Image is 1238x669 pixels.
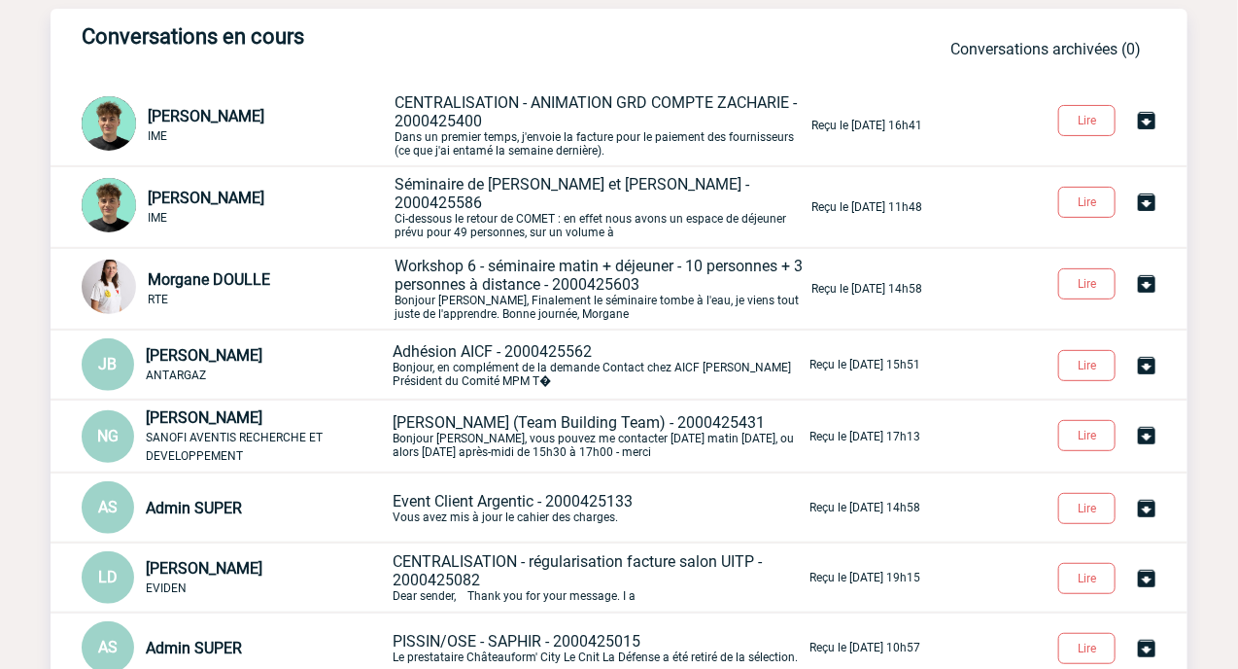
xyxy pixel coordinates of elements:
img: 131612-0.png [82,96,136,151]
div: Conversation privée : Client - Agence [82,178,391,236]
button: Lire [1058,268,1116,299]
a: Conversations archivées (0) [950,40,1141,58]
span: CENTRALISATION - ANIMATION GRD COMPTE ZACHARIE - 2000425400 [395,93,797,130]
p: Bonjour, en complément de la demande Contact chez AICF [PERSON_NAME] Président du Comité MPM T� [393,342,806,388]
a: LD [PERSON_NAME] EVIDEN CENTRALISATION - régularisation facture salon UITP - 2000425082Dear sende... [82,567,920,585]
p: Reçu le [DATE] 11h48 [811,200,922,214]
p: Vous avez mis à jour le cahier des charges. [393,492,806,524]
p: Reçu le [DATE] 14h58 [809,501,920,514]
span: PISSIN/OSE - SAPHIR - 2000425015 [393,632,640,651]
div: Conversation privée : Client - Agence [82,481,389,534]
img: 131612-0.png [82,178,136,232]
span: ANTARGAZ [146,369,206,382]
a: Lire [1043,638,1135,656]
p: Bonjour [PERSON_NAME], Finalement le séminaire tombe à l'eau, je viens tout juste de l'apprendre.... [395,257,808,321]
span: [PERSON_NAME] [146,346,262,365]
p: Reçu le [DATE] 16h41 [811,119,922,132]
a: Lire [1043,273,1135,292]
p: Dans un premier temps, j'envoie la facture pour le paiement des fournisseurs (ce que j'ai entamé ... [395,93,808,158]
img: Archiver la conversation [1135,424,1158,447]
span: Admin SUPER [146,639,242,657]
span: NG [97,427,119,445]
a: [PERSON_NAME] IME Séminaire de [PERSON_NAME] et [PERSON_NAME] - 2000425586Ci-dessous le retour de... [82,196,922,215]
a: NG [PERSON_NAME] SANOFI AVENTIS RECHERCHE ET DEVELOPPEMENT [PERSON_NAME] (Team Building Team) - 2... [82,426,920,444]
p: Le prestataire Châteauform' City Le Cnit La Défense a été retiré de la sélection. [393,632,806,664]
img: Archiver la conversation [1135,637,1158,660]
span: Séminaire de [PERSON_NAME] et [PERSON_NAME] - 2000425586 [395,175,749,212]
button: Lire [1058,420,1116,451]
a: Lire [1043,498,1135,516]
button: Lire [1058,187,1116,218]
button: Lire [1058,563,1116,594]
span: [PERSON_NAME] [148,107,264,125]
span: Morgane DOULLE [148,270,270,289]
p: Bonjour [PERSON_NAME], vous pouvez me contacter [DATE] matin [DATE], ou alors [DATE] après-midi d... [393,413,806,459]
div: Conversation privée : Client - Agence [82,408,389,464]
img: Archiver la conversation [1135,567,1158,590]
span: LD [98,568,118,586]
img: Archiver la conversation [1135,497,1158,520]
div: Conversation privée : Client - Agence [82,96,391,155]
a: AS Admin SUPER Event Client Argentic - 2000425133Vous avez mis à jour le cahier des charges. Reçu... [82,497,920,515]
img: Archiver la conversation [1135,191,1158,214]
a: Lire [1043,355,1135,373]
a: JB [PERSON_NAME] ANTARGAZ Adhésion AICF - 2000425562Bonjour, en complément de la demande Contact ... [82,354,920,372]
p: Reçu le [DATE] 14h58 [811,282,922,296]
span: SANOFI AVENTIS RECHERCHE ET DEVELOPPEMENT [146,431,323,463]
a: Lire [1043,568,1135,586]
a: Morgane DOULLE RTE Workshop 6 - séminaire matin + déjeuner - 10 personnes + 3 personnes à distanc... [82,278,922,297]
p: Reçu le [DATE] 19h15 [809,571,920,584]
span: AS [98,498,118,516]
div: Conversation privée : Client - Agence [82,551,389,604]
div: Conversation privée : Client - Agence [82,338,389,391]
div: Conversation privée : Client - Agence [82,260,391,318]
h3: Conversations en cours [82,24,665,49]
p: Reçu le [DATE] 15h51 [809,358,920,371]
a: Lire [1043,110,1135,128]
span: IME [148,211,167,225]
button: Lire [1058,350,1116,381]
span: Adhésion AICF - 2000425562 [393,342,592,361]
img: Archiver la conversation [1135,109,1158,132]
span: AS [98,638,118,656]
button: Lire [1058,105,1116,136]
span: Admin SUPER [146,499,242,517]
p: Reçu le [DATE] 10h57 [809,641,920,654]
img: Archiver la conversation [1135,272,1158,296]
p: Dear sender, Thank you for your message. I a [393,552,806,603]
span: Workshop 6 - séminaire matin + déjeuner - 10 personnes + 3 personnes à distance - 2000425603 [395,257,803,294]
span: CENTRALISATION - régularisation facture salon UITP - 2000425082 [393,552,762,589]
img: Archiver la conversation [1135,354,1158,377]
p: Ci-dessous le retour de COMET : en effet nous avons un espace de déjeuner prévu pour 49 personnes... [395,175,808,239]
a: Lire [1043,192,1135,210]
button: Lire [1058,633,1116,664]
button: Lire [1058,493,1116,524]
span: RTE [148,293,168,306]
a: Lire [1043,425,1135,443]
a: [PERSON_NAME] IME CENTRALISATION - ANIMATION GRD COMPTE ZACHARIE - 2000425400Dans un premier temp... [82,115,922,133]
p: Reçu le [DATE] 17h13 [809,430,920,443]
img: 130205-0.jpg [82,260,136,314]
span: EVIDEN [146,581,187,595]
span: [PERSON_NAME] [148,189,264,207]
span: [PERSON_NAME] [146,408,262,427]
span: [PERSON_NAME] (Team Building Team) - 2000425431 [393,413,765,432]
a: AS Admin SUPER PISSIN/OSE - SAPHIR - 2000425015Le prestataire Châteauform' City Le Cnit La Défens... [82,637,920,655]
span: IME [148,129,167,143]
span: JB [99,355,118,373]
span: Event Client Argentic - 2000425133 [393,492,633,511]
span: [PERSON_NAME] [146,559,262,578]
